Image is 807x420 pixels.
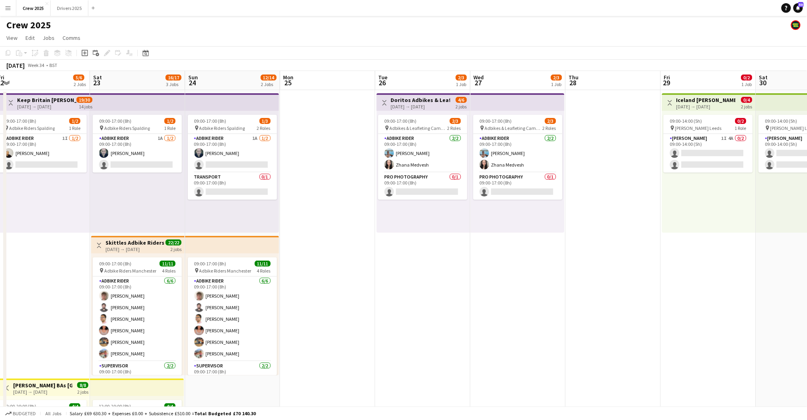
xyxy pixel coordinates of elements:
[17,104,76,110] div: [DATE] → [DATE]
[391,96,450,104] h3: Doritos Adbikes & Leafleting Camden
[670,118,702,124] span: 09:00-14:00 (5h)
[44,410,63,416] span: All jobs
[485,125,543,131] span: Adbikes & Leafleting Camden
[450,118,461,124] span: 2/3
[4,403,36,409] span: 12:00-20:00 (8h)
[194,261,227,267] span: 09:00-17:00 (8h)
[166,75,182,80] span: 16/17
[6,61,25,69] div: [DATE]
[104,268,156,274] span: Adbike Riders Manchester
[391,104,450,110] div: [DATE] → [DATE]
[77,388,88,395] div: 2 jobs
[77,382,88,388] span: 8/8
[456,103,467,110] div: 2 jobs
[166,81,181,87] div: 3 Jobs
[16,0,51,16] button: Crew 2025
[456,75,467,80] span: 2/3
[4,118,36,124] span: 09:00-17:00 (8h)
[106,239,165,246] h3: Skittles Adbike Riders Manchester
[377,78,388,87] span: 26
[735,118,746,124] span: 0/2
[93,257,182,375] app-job-card: 09:00-17:00 (8h)11/11 Adbike Riders Manchester4 RolesAdbike Rider6/609:00-17:00 (8h)[PERSON_NAME]...
[188,74,198,81] span: Sun
[74,81,86,87] div: 2 Jobs
[22,33,38,43] a: Edit
[188,277,277,361] app-card-role: Adbike Rider6/609:00-17:00 (8h)[PERSON_NAME][PERSON_NAME][PERSON_NAME][PERSON_NAME][PERSON_NAME][...
[793,3,803,13] a: 50
[378,115,467,200] app-job-card: 09:00-17:00 (8h)2/3 Adbikes & Leafleting Camden2 RolesAdbike Rider2/209:00-17:00 (8h)[PERSON_NAME...
[160,261,176,267] span: 11/11
[447,125,461,131] span: 2 Roles
[162,268,176,274] span: 4 Roles
[9,125,55,131] span: Adbike Riders Spalding
[13,411,36,416] span: Budgeted
[73,75,84,80] span: 5/6
[59,33,84,43] a: Comms
[69,118,80,124] span: 1/2
[39,33,58,43] a: Jobs
[188,361,277,400] app-card-role: Supervisor2/209:00-17:00 (8h)
[92,78,102,87] span: 23
[741,75,752,80] span: 0/2
[261,81,276,87] div: 2 Jobs
[63,34,80,41] span: Comms
[13,389,72,395] div: [DATE] → [DATE]
[735,125,746,131] span: 1 Role
[664,74,670,81] span: Fri
[758,78,768,87] span: 30
[742,81,752,87] div: 1 Job
[69,403,80,409] span: 4/4
[664,115,753,173] app-job-card: 09:00-14:00 (5h)0/2 [PERSON_NAME] Leeds1 Role[PERSON_NAME]1I4A0/209:00-14:00 (5h)
[166,239,182,245] span: 22/22
[106,246,165,252] div: [DATE] → [DATE]
[164,125,176,131] span: 1 Role
[543,125,556,131] span: 2 Roles
[473,173,563,200] app-card-role: Pro Photography0/109:00-17:00 (8h)
[545,118,556,124] span: 2/3
[69,125,80,131] span: 1 Role
[17,96,76,104] h3: Keep Britain [PERSON_NAME]
[759,74,768,81] span: Sat
[379,74,388,81] span: Tue
[568,78,579,87] span: 28
[6,19,51,31] h1: Crew 2025
[676,104,736,110] div: [DATE] → [DATE]
[551,81,562,87] div: 1 Job
[257,268,271,274] span: 4 Roles
[676,96,736,104] h3: Iceland [PERSON_NAME] Leeds
[664,134,753,173] app-card-role: [PERSON_NAME]1I4A0/209:00-14:00 (5h)
[43,34,55,41] span: Jobs
[791,20,801,30] app-user-avatar: Nicola Price
[93,115,182,173] app-job-card: 09:00-17:00 (8h)1/2 Adbike Riders Spalding1 RoleAdbike Rider1A1/209:00-17:00 (8h)[PERSON_NAME]
[188,257,277,375] app-job-card: 09:00-17:00 (8h)11/11 Adbike Riders Manchester4 RolesAdbike Rider6/609:00-17:00 (8h)[PERSON_NAME]...
[79,103,92,110] div: 14 jobs
[260,118,271,124] span: 1/3
[194,118,227,124] span: 09:00-17:00 (8h)
[741,97,752,103] span: 0/4
[480,118,512,124] span: 09:00-17:00 (8h)
[188,134,277,173] app-card-role: Adbike Rider1A1/209:00-17:00 (8h)[PERSON_NAME]
[170,245,182,252] div: 2 jobs
[199,125,245,131] span: Adbike Riders Spalding
[473,78,484,87] span: 27
[93,277,182,361] app-card-role: Adbike Rider6/609:00-17:00 (8h)[PERSON_NAME][PERSON_NAME][PERSON_NAME][PERSON_NAME][PERSON_NAME][...
[385,118,417,124] span: 09:00-17:00 (8h)
[199,268,252,274] span: Adbike Riders Manchester
[187,78,198,87] span: 24
[164,403,176,409] span: 4/4
[282,78,294,87] span: 25
[49,62,57,68] div: BST
[188,173,277,200] app-card-role: Transport0/109:00-17:00 (8h)
[26,62,46,68] span: Week 34
[4,409,37,418] button: Budgeted
[76,97,92,103] span: 19/30
[51,0,88,16] button: Drivers 2025
[13,382,72,389] h3: [PERSON_NAME] BAs [GEOGRAPHIC_DATA]
[473,115,563,200] app-job-card: 09:00-17:00 (8h)2/3 Adbikes & Leafleting Camden2 RolesAdbike Rider2/209:00-17:00 (8h)[PERSON_NAME...
[104,125,150,131] span: Adbike Riders Spalding
[283,74,294,81] span: Mon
